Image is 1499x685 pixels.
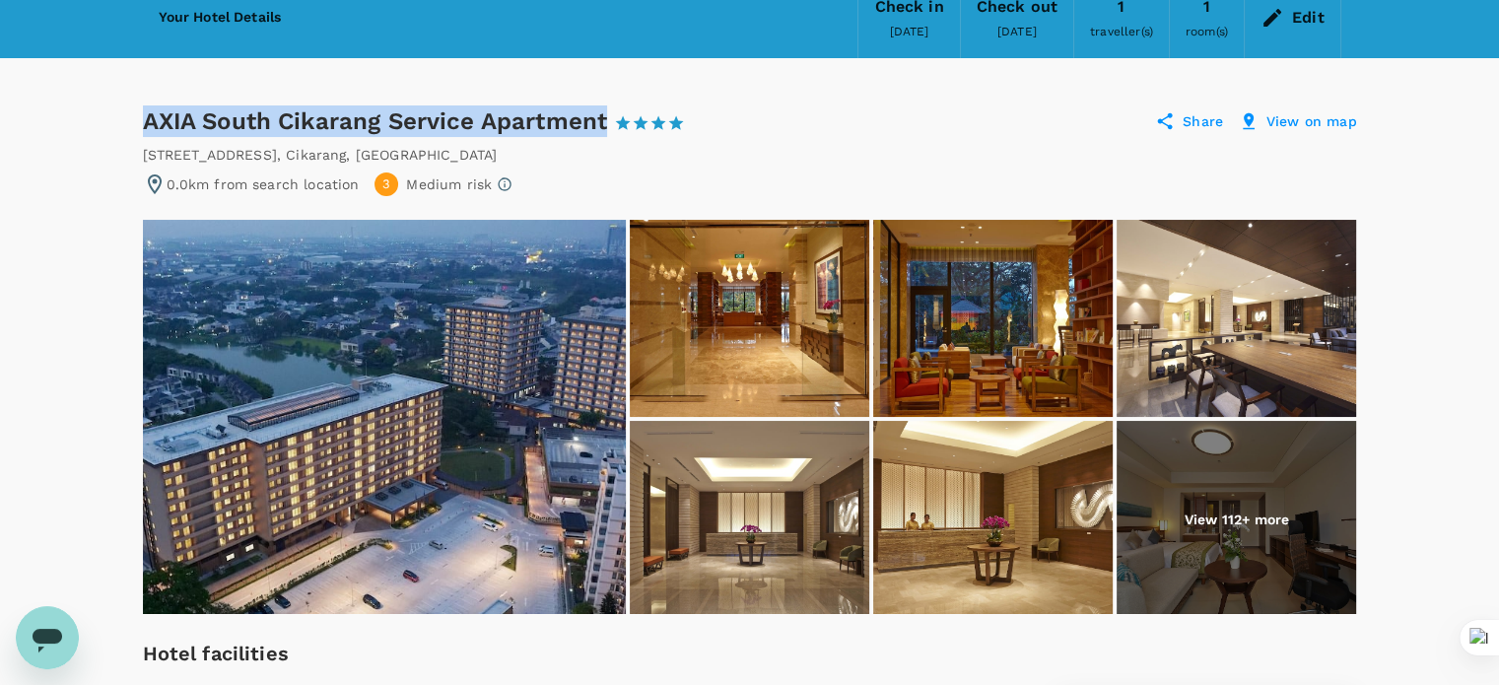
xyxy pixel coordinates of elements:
p: Share [1183,111,1223,131]
div: [STREET_ADDRESS] , Cikarang , [GEOGRAPHIC_DATA] [143,145,498,165]
p: 0.0km from search location [167,174,360,194]
img: Lobby [630,220,869,417]
p: Medium risk [406,174,492,194]
img: Primary image [143,220,626,614]
span: room(s) [1186,25,1228,38]
p: View 112+ more [1185,510,1289,529]
img: Lobby [1117,220,1356,417]
h6: Your Hotel Details [159,7,282,29]
img: Lobby [873,220,1113,417]
span: traveller(s) [1090,25,1153,38]
div: Edit [1292,4,1325,32]
p: View on map [1266,111,1357,131]
img: Reception [630,421,869,618]
iframe: Button to launch messaging window [16,606,79,669]
img: Reception [873,421,1113,618]
span: [DATE] [890,25,929,38]
img: Room [1117,421,1356,618]
div: AXIA South Cikarang Service Apartment [143,105,704,137]
span: [DATE] [997,25,1037,38]
h6: Hotel facilities [143,638,712,669]
span: 3 [382,175,390,194]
